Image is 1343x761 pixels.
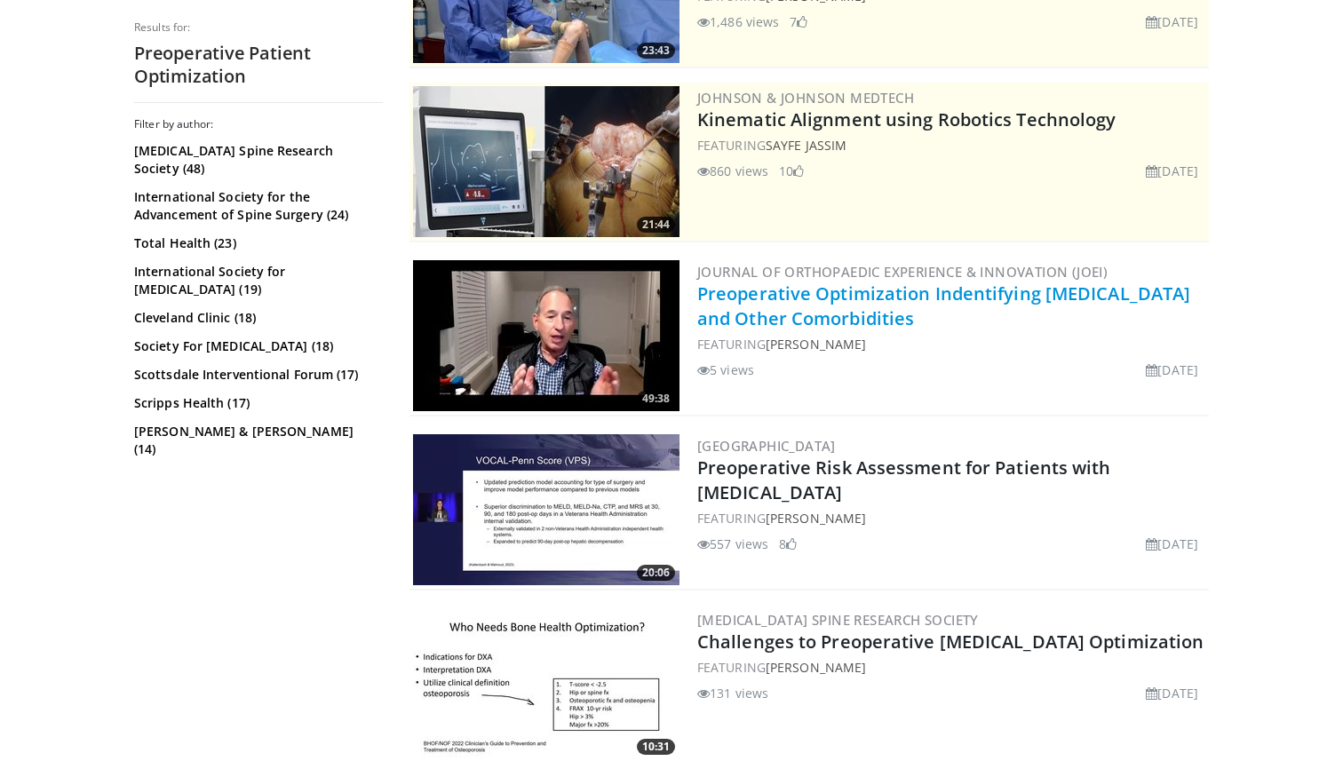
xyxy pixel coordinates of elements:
[413,260,679,411] a: 49:38
[413,86,679,237] img: 85482610-0380-4aae-aa4a-4a9be0c1a4f1.300x170_q85_crop-smart_upscale.jpg
[637,565,675,581] span: 20:06
[1146,684,1198,702] li: [DATE]
[697,630,1204,654] a: Challenges to Preoperative [MEDICAL_DATA] Optimization
[134,309,378,327] a: Cleveland Clinic (18)
[697,136,1205,155] div: FEATURING
[1146,535,1198,553] li: [DATE]
[697,611,979,629] a: [MEDICAL_DATA] Spine Research Society
[134,188,378,224] a: International Society for the Advancement of Spine Surgery (24)
[697,535,768,553] li: 557 views
[134,394,378,412] a: Scripps Health (17)
[134,263,378,298] a: International Society for [MEDICAL_DATA] (19)
[134,142,378,178] a: [MEDICAL_DATA] Spine Research Society (48)
[697,456,1111,504] a: Preoperative Risk Assessment for Patients with [MEDICAL_DATA]
[697,684,768,702] li: 131 views
[134,117,383,131] h3: Filter by author:
[697,281,1190,330] a: Preoperative Optimization Indentifying [MEDICAL_DATA] and Other Comorbidities
[637,391,675,407] span: 49:38
[697,509,1205,527] div: FEATURING
[766,137,846,154] a: Sayfe Jassim
[766,336,866,353] a: [PERSON_NAME]
[697,263,1108,281] a: Journal of Orthopaedic Experience & Innovation (JOEI)
[134,337,378,355] a: Society For [MEDICAL_DATA] (18)
[779,535,797,553] li: 8
[697,89,914,107] a: Johnson & Johnson MedTech
[134,42,383,88] h2: Preoperative Patient Optimization
[697,335,1205,353] div: FEATURING
[697,361,754,379] li: 5 views
[697,437,836,455] a: [GEOGRAPHIC_DATA]
[779,162,804,180] li: 10
[134,366,378,384] a: Scottsdale Interventional Forum (17)
[697,12,779,31] li: 1,486 views
[697,658,1205,677] div: FEATURING
[637,43,675,59] span: 23:43
[413,260,679,411] img: 88a6e817-1831-4247-a08b-d662d4c14bbb.300x170_q85_crop-smart_upscale.jpg
[134,20,383,35] p: Results for:
[1146,12,1198,31] li: [DATE]
[766,510,866,527] a: [PERSON_NAME]
[134,423,378,458] a: [PERSON_NAME] & [PERSON_NAME] (14)
[413,434,679,585] a: 20:06
[413,434,679,585] img: 1dab86e2-d0c8-467c-a84d-da4297101045.300x170_q85_crop-smart_upscale.jpg
[134,234,378,252] a: Total Health (23)
[637,217,675,233] span: 21:44
[413,86,679,237] a: 21:44
[790,12,807,31] li: 7
[1146,361,1198,379] li: [DATE]
[413,608,679,759] img: 57ade47d-aee5-4a09-8721-7fe73380206a.300x170_q85_crop-smart_upscale.jpg
[637,739,675,755] span: 10:31
[766,659,866,676] a: [PERSON_NAME]
[697,107,1117,131] a: Kinematic Alignment using Robotics Technology
[1146,162,1198,180] li: [DATE]
[413,608,679,759] a: 10:31
[697,162,768,180] li: 860 views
